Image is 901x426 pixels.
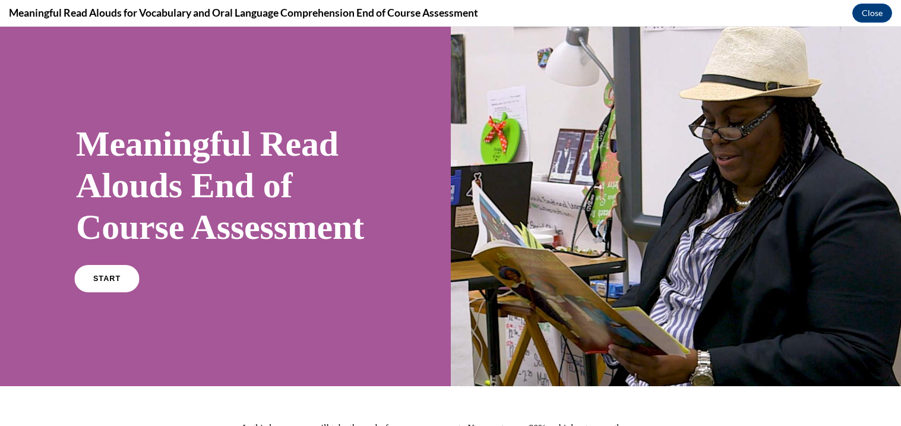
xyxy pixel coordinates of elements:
[9,5,478,20] h4: Meaningful Read Alouds for Vocabulary and Oral Language Comprehension End of Course Assessment
[76,96,375,221] h1: Meaningful Read Alouds End of Course Assessment
[852,4,892,23] button: Close
[74,238,139,266] a: START
[93,248,121,257] span: START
